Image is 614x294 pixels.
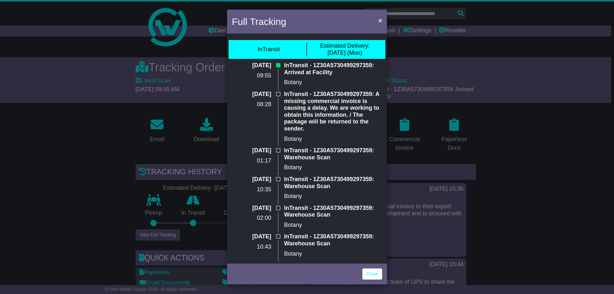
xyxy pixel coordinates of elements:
[320,43,370,56] div: [DATE] (Mon)
[320,43,370,49] span: Estimated Delivery:
[232,215,271,222] p: 02:00
[232,176,271,183] p: [DATE]
[284,176,382,190] p: InTransit - 1Z30A5730499297359: Warehouse Scan
[284,222,382,229] p: Botany
[284,136,382,143] p: Botany
[284,205,382,219] p: InTransit - 1Z30A5730499297359: Warehouse Scan
[284,193,382,200] p: Botany
[378,17,382,24] span: ×
[284,91,382,132] p: InTransit - 1Z30A5730499297359: A missing commercial invoice is causing a delay. We are working t...
[232,157,271,164] p: 01:17
[232,243,271,250] p: 10:43
[232,62,271,69] p: [DATE]
[232,14,286,29] h4: Full Tracking
[232,72,271,79] p: 09:55
[232,233,271,240] p: [DATE]
[258,46,280,53] div: InTransit
[284,233,382,247] p: InTransit - 1Z30A5730499297359: Warehouse Scan
[232,101,271,108] p: 08:28
[375,14,385,27] button: Close
[232,205,271,212] p: [DATE]
[232,186,271,193] p: 10:35
[284,147,382,161] p: InTransit - 1Z30A5730499297359: Warehouse Scan
[284,250,382,258] p: Botany
[362,268,382,280] a: Close
[232,91,271,98] p: [DATE]
[284,164,382,171] p: Botany
[284,79,382,86] p: Botany
[284,62,382,76] p: InTransit - 1Z30A5730499297359: Arrived at Facility
[232,147,271,154] p: [DATE]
